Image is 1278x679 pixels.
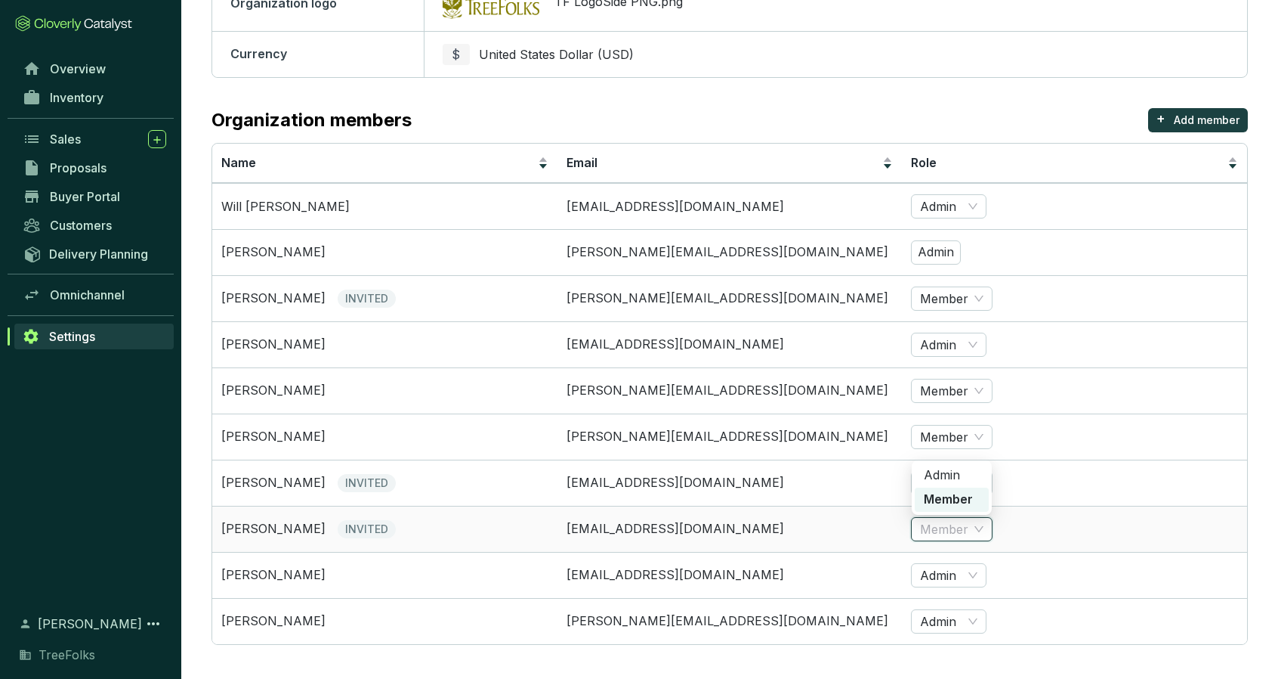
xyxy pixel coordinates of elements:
p: [PERSON_NAME] [221,613,326,630]
span: TreeFolks [39,646,95,664]
span: Buyer Portal [50,189,120,204]
a: Delivery Planning [15,241,174,266]
span: Sales [50,132,81,147]
td: andrew@treefolks.org [557,598,903,644]
a: Proposals [15,155,174,181]
p: Will [PERSON_NAME] [221,199,350,215]
span: Email [566,155,597,170]
span: Proposals [50,160,106,175]
p: Admin [911,240,961,265]
p: [PERSON_NAME] [221,244,326,261]
span: Settings [49,329,95,344]
a: Overview [15,56,174,82]
td: ben@treefolks.org [557,506,903,552]
p: [PERSON_NAME] [221,429,326,445]
td: valerie@treefolks.org [557,229,903,275]
span: Member [920,380,983,402]
p: + [1156,108,1165,129]
span: Admin [920,610,977,633]
span: Member [920,426,983,448]
td: hector@treefolks.org [557,367,903,414]
a: Settings [14,324,174,349]
a: Buyer Portal [15,184,174,209]
div: Member [924,491,980,508]
p: [PERSON_NAME] [221,567,326,584]
span: Delivery Planning [49,246,148,262]
p: [PERSON_NAME] [221,521,326,538]
span: Customers [50,218,112,233]
p: Organization members [211,108,412,132]
span: Admin [920,333,977,356]
td: will@treefolks.org [557,183,903,229]
span: Omnichannel [50,287,125,302]
a: Omnichannel [15,282,174,308]
td: tucker@treefolks.org [557,275,903,321]
span: Admin [920,564,977,587]
td: marina@treefolks.org [557,321,903,367]
p: Add member [1174,113,1239,128]
span: Inventory [50,90,103,105]
div: Member [915,488,989,512]
span: Admin [920,195,977,218]
p: [PERSON_NAME] [221,290,326,307]
p: [PERSON_NAME] [221,383,326,399]
span: INVITED [338,474,396,492]
span: [PERSON_NAME] [38,615,142,633]
a: Customers [15,212,174,238]
p: [PERSON_NAME] [221,336,326,353]
span: Member [920,518,983,541]
span: Overview [50,61,106,76]
span: $ [452,45,460,64]
span: INVITED [338,520,396,538]
a: Sales [15,126,174,152]
span: Currency [230,46,287,61]
span: Role [911,155,937,170]
td: camila@treefolks.org [557,460,903,506]
span: Name [221,155,256,170]
button: +Add member [1148,108,1248,132]
td: erika@treefolks.org [557,414,903,460]
div: Admin [915,464,989,488]
div: Admin [924,467,980,484]
p: [PERSON_NAME] [221,475,326,491]
a: Inventory [15,85,174,110]
span: Member [920,287,983,310]
span: INVITED [338,290,396,308]
span: United States Dollar (USD) [479,47,634,62]
td: ashleigh@treefolks.org [557,552,903,598]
